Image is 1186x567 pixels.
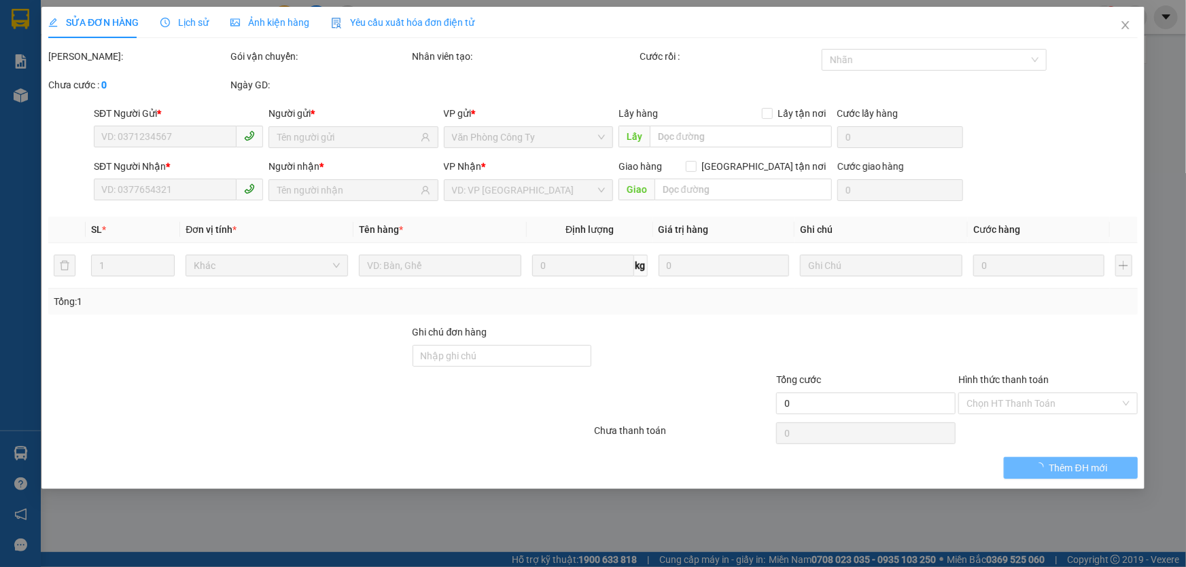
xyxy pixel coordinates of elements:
[444,106,613,121] div: VP gửi
[593,423,775,447] div: Chưa thanh toán
[565,224,614,235] span: Định lượng
[1106,7,1145,45] button: Close
[359,255,521,276] input: VD: Bàn, Ghế
[618,126,650,147] span: Lấy
[1115,255,1132,276] button: plus
[413,345,592,367] input: Ghi chú đơn hàng
[54,294,458,309] div: Tổng: 1
[160,18,170,27] span: clock-circle
[776,374,821,385] span: Tổng cước
[837,161,905,172] label: Cước giao hàng
[230,18,240,27] span: picture
[973,224,1020,235] span: Cước hàng
[268,106,438,121] div: Người gửi
[359,224,403,235] span: Tên hàng
[277,183,417,198] input: Tên người nhận
[800,255,962,276] input: Ghi Chú
[618,161,662,172] span: Giao hàng
[331,18,342,29] img: icon
[244,130,255,141] span: phone
[958,374,1049,385] label: Hình thức thanh toán
[230,49,410,64] div: Gói vận chuyển:
[618,179,655,200] span: Giao
[837,126,963,148] input: Cước lấy hàng
[697,159,832,174] span: [GEOGRAPHIC_DATA] tận nơi
[444,161,482,172] span: VP Nhận
[659,255,790,276] input: 0
[634,255,648,276] span: kg
[94,106,263,121] div: SĐT Người Gửi
[413,49,638,64] div: Nhân viên tạo:
[618,108,658,119] span: Lấy hàng
[1049,460,1107,475] span: Thêm ĐH mới
[973,255,1104,276] input: 0
[160,17,209,28] span: Lịch sử
[421,185,430,195] span: user
[1120,20,1131,31] span: close
[837,179,963,201] input: Cước giao hàng
[48,17,139,28] span: SỬA ĐƠN HÀNG
[244,183,255,194] span: phone
[1004,457,1138,479] button: Thêm ĐH mới
[230,17,309,28] span: Ảnh kiện hàng
[101,79,107,90] b: 0
[421,132,430,142] span: user
[48,77,228,92] div: Chưa cước :
[230,77,410,92] div: Ngày GD:
[48,49,228,64] div: [PERSON_NAME]:
[837,108,899,119] label: Cước lấy hàng
[795,217,968,243] th: Ghi chú
[650,126,832,147] input: Dọc đường
[277,130,417,145] input: Tên người gửi
[268,159,438,174] div: Người nhận
[331,17,474,28] span: Yêu cầu xuất hóa đơn điện tử
[640,49,819,64] div: Cước rồi :
[94,159,263,174] div: SĐT Người Nhận
[655,179,832,200] input: Dọc đường
[773,106,832,121] span: Lấy tận nơi
[48,18,58,27] span: edit
[659,224,709,235] span: Giá trị hàng
[413,327,487,337] label: Ghi chú đơn hàng
[91,224,102,235] span: SL
[452,127,605,147] span: Văn Phòng Công Ty
[54,255,75,276] button: delete
[1034,462,1049,472] span: loading
[186,224,237,235] span: Đơn vị tính
[194,255,340,276] span: Khác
